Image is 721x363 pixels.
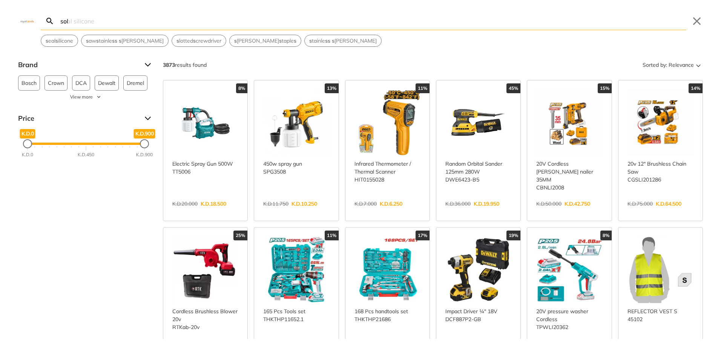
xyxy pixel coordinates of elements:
strong: s [96,37,99,44]
div: 8% [600,231,612,240]
button: DCA [72,75,90,91]
button: Dewalt [95,75,119,91]
span: Crown [48,76,64,90]
div: 15% [598,83,612,93]
div: 13% [325,83,339,93]
div: 45% [506,83,520,93]
span: Brand [18,59,139,71]
div: results found [163,59,207,71]
span: eal ilicone [46,37,73,45]
span: Relevance [669,59,694,71]
strong: 3873 [163,62,175,68]
div: Suggestion: seal silicone [41,35,78,47]
span: tainle [PERSON_NAME] [309,37,377,45]
strong: s [309,37,312,44]
div: Maximum Price [140,139,149,148]
div: 11% [325,231,339,240]
button: Select suggestion: saw stainless steel [81,35,168,46]
strong: s [176,37,179,44]
button: Select suggestion: stapler staples [230,35,301,46]
div: 25% [233,231,247,240]
div: 8% [236,83,247,93]
span: View more [70,94,93,100]
button: Select suggestion: seal silicone [41,35,78,46]
strong: s [112,37,115,44]
span: Dewalt [98,76,115,90]
button: Select suggestion: stainless steel [305,35,381,46]
strong: s [46,37,48,44]
button: Crown [44,75,67,91]
span: lotted crewdriver [176,37,221,45]
strong: s [328,37,330,44]
div: 17% [416,231,430,240]
div: Suggestion: slotted screwdriver [172,35,226,47]
strong: s [86,37,89,44]
img: Close [18,19,36,23]
div: Suggestion: stapler staples [229,35,301,47]
svg: Sort [694,60,703,69]
input: Search… [59,12,686,30]
span: [PERSON_NAME] taple [234,37,296,45]
button: Select suggestion: slotted screwdriver [172,35,226,46]
button: Dremel [123,75,147,91]
div: K.D.450 [78,151,94,158]
div: 11% [416,83,430,93]
div: K.D.0 [22,151,33,158]
span: Dremel [127,76,144,90]
span: aw tainle [PERSON_NAME] [86,37,164,45]
div: Minimum Price [23,139,32,148]
button: Bosch [18,75,40,91]
strong: s [115,37,117,44]
div: K.D.900 [136,151,153,158]
div: 19% [506,231,520,240]
span: Price [18,112,139,125]
div: Suggestion: saw stainless steel [81,35,169,47]
strong: s [55,37,58,44]
div: 14% [689,83,703,93]
strong: s [193,37,196,44]
svg: Search [45,17,54,26]
strong: s [325,37,328,44]
strong: s [119,37,121,44]
span: Bosch [21,76,37,90]
button: Close [691,15,703,27]
strong: s [332,37,334,44]
div: Suggestion: stainless steel [304,35,382,47]
strong: s [279,37,282,44]
strong: s [294,37,296,44]
button: Sorted by:Relevance Sort [641,59,703,71]
strong: s [234,37,237,44]
button: View more [18,94,154,100]
span: DCA [75,76,87,90]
